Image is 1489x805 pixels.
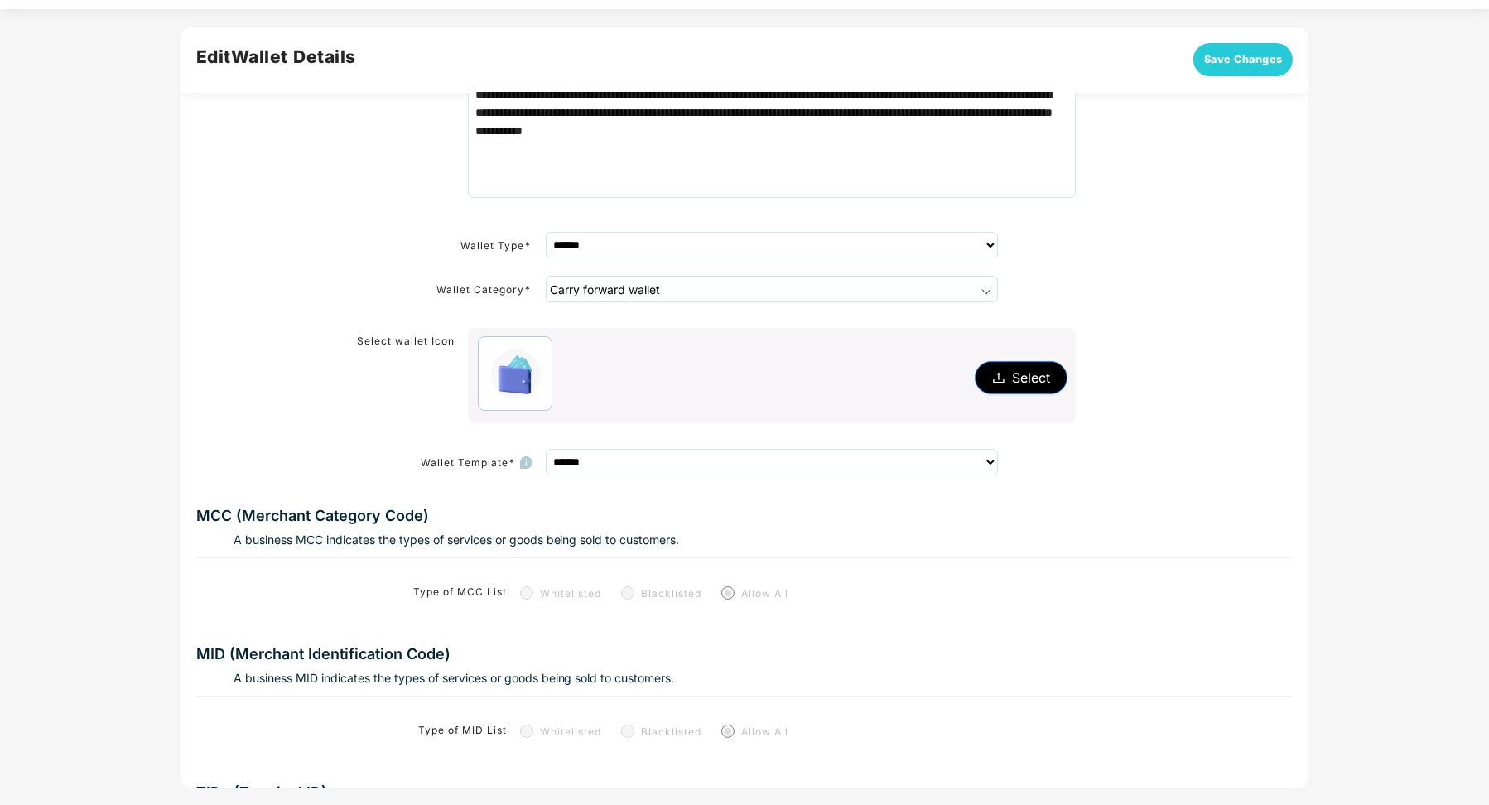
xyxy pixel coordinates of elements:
[992,371,1005,386] span: upload
[735,587,795,600] span: Allow All
[634,587,708,600] span: Blacklisted
[546,276,998,302] button: Carry forward wallet
[234,669,675,687] p: A business MID indicates the types of services or goods being sold to customers.
[735,725,795,738] span: Allow All
[1012,368,1050,388] span: Select
[551,281,661,299] div: Carry forward wallet
[1204,51,1283,68] span: Save Changes
[533,587,608,600] span: Whitelisted
[235,328,455,354] label: Select wallet Icon
[461,239,532,252] label: Wallet Type*
[234,531,680,549] p: A business MCC indicates the types of services or goods being sold to customers.
[196,639,451,669] div: MID (Merchant Identification Code)
[533,725,608,738] span: Whitelisted
[413,586,507,598] label: Type of MCC List
[421,456,516,469] label: Wallet Template*
[520,456,532,469] img: svg+xml;base64,PHN2ZyB4bWxucz0iaHR0cDovL3d3dy53My5vcmcvMjAwMC9zdmciIHdpZHRoPSIxNC41MjYiIGhlaWdodD...
[975,361,1067,394] button: uploadSelect
[1193,43,1293,76] button: Save Changes
[437,283,532,296] label: Wallet Category*
[196,501,429,531] div: MCC (Merchant Category Code)
[634,725,708,738] span: Blacklisted
[418,724,507,736] label: Type of MID List
[980,285,993,298] img: svg+xml;base64,PHN2ZyBpZD0iRHJvcGRvd24tMzJ4MzIiIHhtbG5zPSJodHRwOi8vd3d3LnczLm9yZy8yMDAwL3N2ZyIgd2...
[468,74,1076,198] div: Rich Text Editor, main
[495,354,537,395] img: Prepaid%20Wallet.png
[196,43,356,70] h2: Edit Wallet Details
